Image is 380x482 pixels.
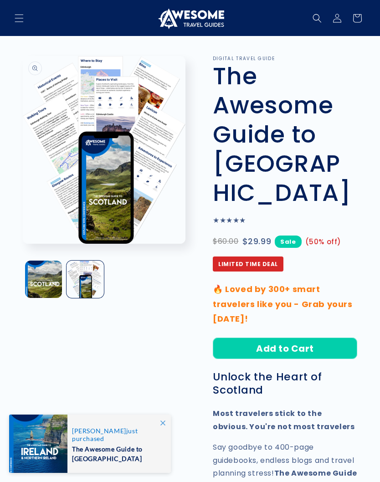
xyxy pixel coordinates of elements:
span: (50% off) [305,236,341,248]
media-gallery: Gallery Viewer [23,56,190,300]
button: Load image 2 in gallery view [67,261,103,297]
span: The Awesome Guide to [GEOGRAPHIC_DATA] [72,442,161,463]
strong: Most travelers stick to the obvious. You're not most travelers [213,408,354,432]
summary: Search [307,8,327,28]
img: Awesome Travel Guides [156,7,224,29]
h1: The Awesome Guide to [GEOGRAPHIC_DATA] [213,62,357,207]
span: just purchased [72,427,161,442]
p: DIGITAL TRAVEL GUIDE [213,56,357,62]
h3: Unlock the Heart of Scotland [213,370,357,397]
span: Limited Time Deal [213,256,283,272]
span: [PERSON_NAME] [72,427,126,435]
a: Awesome Travel Guides [153,4,228,32]
span: $60.00 [213,235,239,248]
button: Add to Cart [213,338,357,359]
p: ★★★★★ [213,214,357,227]
p: 🔥 Loved by 300+ smart travelers like you - Grab yours [DATE]! [213,282,357,326]
button: Load image 1 in gallery view [25,261,62,297]
span: $29.99 [242,234,272,249]
summary: Menu [9,8,29,28]
span: Sale [275,236,301,248]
